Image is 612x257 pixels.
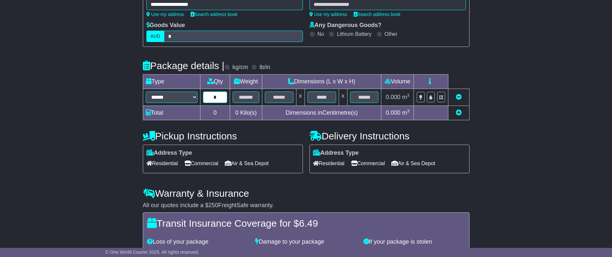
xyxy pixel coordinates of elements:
sup: 3 [407,93,410,98]
td: Qty [200,75,230,89]
a: Add new item [456,109,462,116]
label: Address Type [313,150,359,157]
span: Residential [313,158,345,168]
td: Dimensions (L x W x H) [262,75,381,89]
h4: Pickup Instructions [143,131,303,141]
div: Loss of your package [144,238,252,246]
h4: Package details | [143,60,224,71]
td: Kilo(s) [230,106,262,120]
div: If your package is stolen [360,238,469,246]
a: Use my address [309,12,347,17]
td: Type [143,75,200,89]
a: Remove this item [456,94,462,100]
label: Any Dangerous Goods? [309,22,382,29]
label: AUD [146,31,165,42]
label: kg/cm [232,64,248,71]
span: 6.49 [299,218,318,229]
td: 0 [200,106,230,120]
td: Weight [230,75,262,89]
td: Dimensions in Centimetre(s) [262,106,381,120]
span: Commercial [184,158,218,168]
label: No [318,31,324,37]
label: lb/in [259,64,270,71]
td: x [296,89,305,106]
h4: Transit Insurance Coverage for $ [147,218,465,229]
label: Lithium Battery [337,31,372,37]
span: Air & Sea Depot [225,158,269,168]
span: Commercial [351,158,385,168]
span: 0.000 [386,94,401,100]
td: x [339,89,347,106]
span: 0 [235,109,238,116]
label: Address Type [146,150,192,157]
td: Total [143,106,200,120]
label: Other [385,31,398,37]
span: 0.000 [386,109,401,116]
span: Residential [146,158,178,168]
h4: Warranty & Insurance [143,188,469,199]
div: All our quotes include a $ FreightSafe warranty. [143,202,469,209]
div: Damage to your package [252,238,360,246]
label: Goods Value [146,22,185,29]
a: Use my address [146,12,184,17]
span: Air & Sea Depot [391,158,435,168]
span: © One World Courier 2025. All rights reserved. [105,250,199,255]
span: m [402,109,410,116]
sup: 3 [407,108,410,113]
span: 250 [209,202,218,208]
td: Volume [381,75,414,89]
a: Search address book [191,12,238,17]
a: Search address book [354,12,401,17]
span: m [402,94,410,100]
h4: Delivery Instructions [309,131,469,141]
